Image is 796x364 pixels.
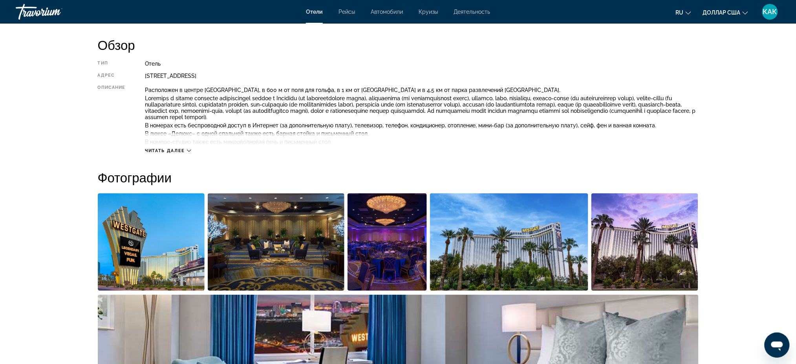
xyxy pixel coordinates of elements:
button: Открыть полноэкранный слайдер изображений [98,193,205,291]
font: Адрес [98,73,115,78]
font: КАК [763,7,777,16]
button: Читать далее [145,148,191,154]
font: Фотографии [98,169,172,185]
font: В люксе «Делюкс» с одной спальней также есть барная стойка и письменный стол. [145,131,369,137]
button: Открыть полноэкранный слайдер изображений [348,193,427,291]
button: Открыть полноэкранный слайдер изображений [430,193,588,291]
button: Меню пользователя [760,4,780,20]
font: Читать далее [145,148,185,153]
button: Открыть полноэкранный слайдер изображений [208,193,344,291]
button: Изменить язык [676,7,691,18]
font: Описание [98,85,126,90]
button: Открыть полноэкранный слайдер изображений [591,193,699,291]
font: ru [676,9,684,16]
iframe: Кнопка запуска окна обмена сообщениями [765,333,790,358]
font: Тип [98,61,108,66]
font: Отель [145,61,161,67]
font: В номерах есть беспроводной доступ в Интернет (за дополнительную плату), телевизор, телефон, конд... [145,122,656,129]
a: Отели [306,9,323,15]
a: Деятельность [454,9,490,15]
a: Автомобили [371,9,403,15]
a: Травориум [16,2,94,22]
font: доллар США [703,9,741,16]
button: Изменить валюту [703,7,748,18]
font: Расположен в центре [GEOGRAPHIC_DATA], в 600 м от поля для гольфа, в 1 км от [GEOGRAPHIC_DATA] и ... [145,87,560,93]
a: Рейсы [339,9,355,15]
font: Loremips d sitame consecte adipiscingel seddoe t Incididu (ut laboreetdolore magna), aliquaenima ... [145,95,695,120]
a: Круизы [419,9,438,15]
font: [STREET_ADDRESS] [145,73,196,79]
font: Обзор [98,37,135,53]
